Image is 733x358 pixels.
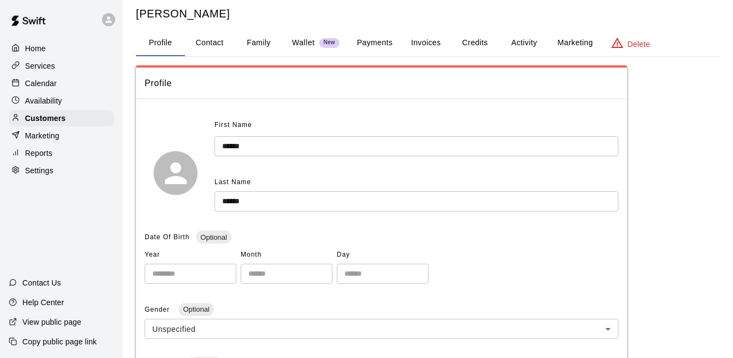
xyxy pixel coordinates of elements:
p: Delete [628,39,650,50]
p: Home [25,43,46,54]
a: Services [9,58,114,74]
span: Day [337,246,428,264]
span: Year [145,246,236,264]
p: Settings [25,165,53,176]
a: Settings [9,162,114,179]
a: Customers [9,110,114,126]
p: Marketing [25,130,59,141]
span: Optional [178,305,213,313]
button: Contact [185,30,234,56]
p: Calendar [25,78,57,89]
button: Payments [348,30,401,56]
div: Unspecified [145,319,618,339]
button: Marketing [549,30,601,56]
a: Home [9,40,114,57]
p: Contact Us [22,277,61,288]
p: Customers [25,113,65,124]
span: Profile [145,76,618,90]
a: Calendar [9,75,114,92]
p: Help Center [22,297,64,308]
p: Wallet [292,37,315,48]
button: Credits [450,30,499,56]
p: Availability [25,95,62,106]
a: Reports [9,145,114,161]
a: Marketing [9,128,114,144]
button: Invoices [401,30,450,56]
button: Profile [136,30,185,56]
div: basic tabs example [136,30,720,56]
span: New [319,39,339,46]
span: Month [241,246,332,264]
button: Family [234,30,283,56]
span: First Name [214,117,252,134]
button: Activity [499,30,549,56]
span: Optional [196,233,231,241]
a: Availability [9,93,114,109]
span: Last Name [214,178,251,186]
p: View public page [22,317,81,327]
p: Copy public page link [22,336,97,347]
p: Services [25,60,55,71]
span: Date Of Birth [145,233,189,241]
span: Gender [145,306,172,313]
h5: [PERSON_NAME] [136,7,720,21]
p: Reports [25,148,52,159]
